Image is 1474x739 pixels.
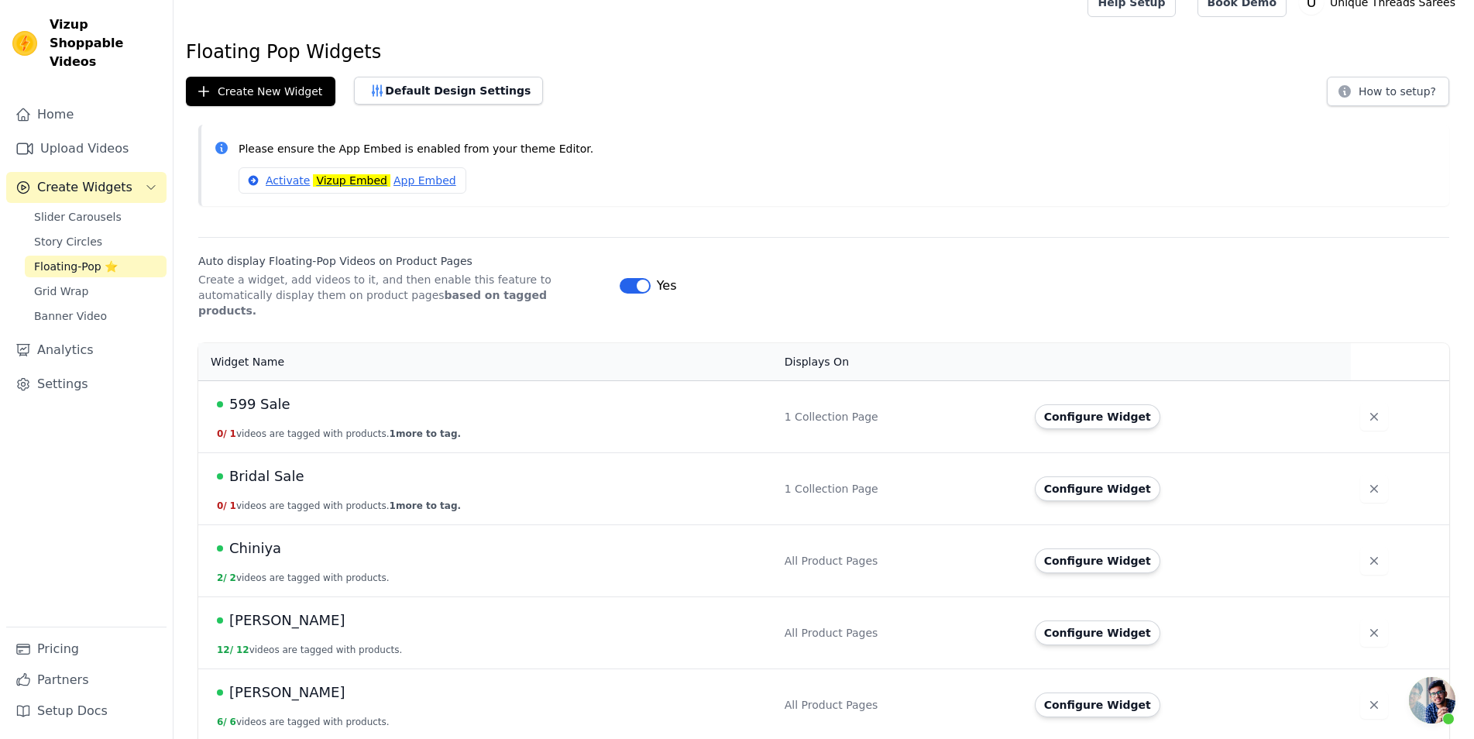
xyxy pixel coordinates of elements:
[217,717,227,727] span: 6 /
[6,172,167,203] button: Create Widgets
[1035,404,1160,429] button: Configure Widget
[1035,476,1160,501] button: Configure Widget
[390,428,461,439] span: 1 more to tag.
[239,167,466,194] a: ActivateVizup EmbedApp Embed
[25,280,167,302] a: Grid Wrap
[25,206,167,228] a: Slider Carousels
[6,696,167,727] a: Setup Docs
[229,610,345,631] span: [PERSON_NAME]
[775,343,1026,381] th: Displays On
[25,256,167,277] a: Floating-Pop ⭐
[230,717,236,727] span: 6
[1035,548,1160,573] button: Configure Widget
[230,428,236,439] span: 1
[785,625,1016,641] div: All Product Pages
[1035,693,1160,717] button: Configure Widget
[217,617,223,624] span: Live Published
[785,553,1016,569] div: All Product Pages
[198,272,607,318] p: Create a widget, add videos to it, and then enable this feature to automatically display them on ...
[236,644,249,655] span: 12
[1327,77,1449,106] button: How to setup?
[50,15,160,71] span: Vizup Shoppable Videos
[229,682,345,703] span: [PERSON_NAME]
[217,644,233,655] span: 12 /
[186,40,1462,64] h1: Floating Pop Widgets
[217,428,227,439] span: 0 /
[217,689,223,696] span: Live Published
[1035,620,1160,645] button: Configure Widget
[37,178,132,197] span: Create Widgets
[217,500,227,511] span: 0 /
[34,308,107,324] span: Banner Video
[198,289,547,317] strong: based on tagged products.
[1409,677,1455,724] div: Open chat
[229,394,290,415] span: 599 Sale
[6,369,167,400] a: Settings
[230,500,236,511] span: 1
[217,572,390,584] button: 2/ 2videos are tagged with products.
[230,572,236,583] span: 2
[239,140,1437,158] p: Please ensure the App Embed is enabled from your theme Editor.
[785,481,1016,497] div: 1 Collection Page
[217,572,227,583] span: 2 /
[217,401,223,407] span: Live Published
[25,305,167,327] a: Banner Video
[34,259,118,274] span: Floating-Pop ⭐
[354,77,543,105] button: Default Design Settings
[25,231,167,253] a: Story Circles
[1360,475,1388,503] button: Delete widget
[6,99,167,130] a: Home
[217,716,390,728] button: 6/ 6videos are tagged with products.
[217,644,402,656] button: 12/ 12videos are tagged with products.
[186,77,335,106] button: Create New Widget
[785,409,1016,424] div: 1 Collection Page
[198,343,775,381] th: Widget Name
[6,335,167,366] a: Analytics
[12,31,37,56] img: Vizup
[229,466,304,487] span: Bridal Sale
[34,209,122,225] span: Slider Carousels
[390,500,461,511] span: 1 more to tag.
[313,174,390,187] mark: Vizup Embed
[1360,403,1388,431] button: Delete widget
[785,697,1016,713] div: All Product Pages
[6,665,167,696] a: Partners
[217,428,461,440] button: 0/ 1videos are tagged with products.1more to tag.
[620,277,677,295] button: Yes
[1360,691,1388,719] button: Delete widget
[657,277,677,295] span: Yes
[217,473,223,479] span: Live Published
[1327,88,1449,102] a: How to setup?
[1360,619,1388,647] button: Delete widget
[34,284,88,299] span: Grid Wrap
[217,500,461,512] button: 0/ 1videos are tagged with products.1more to tag.
[229,538,281,559] span: Chiniya
[6,634,167,665] a: Pricing
[6,133,167,164] a: Upload Videos
[217,545,223,552] span: Live Published
[1360,547,1388,575] button: Delete widget
[34,234,102,249] span: Story Circles
[198,253,607,269] label: Auto display Floating-Pop Videos on Product Pages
